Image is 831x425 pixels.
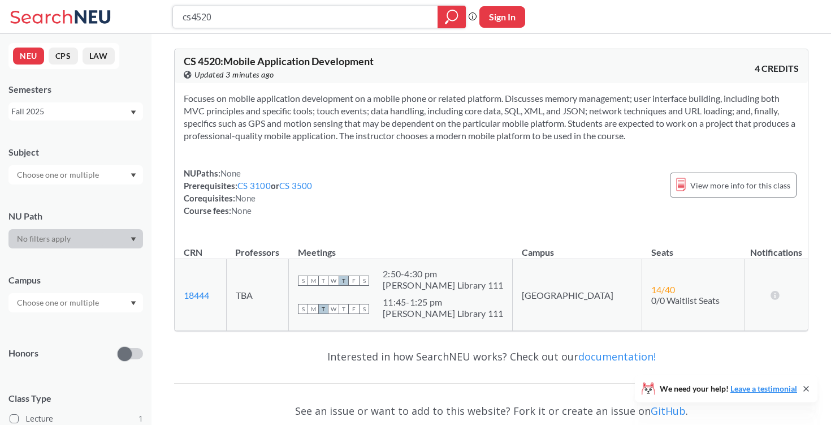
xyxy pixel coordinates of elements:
div: Semesters [8,83,143,96]
div: Campus [8,274,143,286]
th: Campus [513,235,642,259]
div: 2:50 - 4:30 pm [383,268,503,280]
span: S [298,304,308,314]
td: TBA [226,259,288,331]
span: Class Type [8,392,143,405]
span: T [339,304,349,314]
span: T [318,304,328,314]
input: Choose one or multiple [11,168,106,182]
span: W [328,276,339,286]
svg: Dropdown arrow [131,173,136,178]
a: Leave a testimonial [730,384,797,393]
div: NUPaths: Prerequisites: or Corequisites: Course fees: [184,167,313,217]
span: 1 [138,413,143,425]
span: S [359,276,369,286]
div: 11:45 - 1:25 pm [383,297,503,308]
svg: Dropdown arrow [131,237,136,242]
span: W [328,304,339,314]
th: Seats [642,235,745,259]
span: 4 CREDITS [755,62,799,75]
span: T [318,276,328,286]
svg: Dropdown arrow [131,301,136,306]
div: Fall 2025 [11,105,129,118]
div: [PERSON_NAME] Library 111 [383,308,503,319]
span: M [308,276,318,286]
span: We need your help! [660,385,797,393]
span: 0/0 Waitlist Seats [651,295,720,306]
th: Notifications [745,235,808,259]
span: 14 / 40 [651,284,675,295]
a: CS 3500 [279,181,313,191]
input: Class, professor, course number, "phrase" [181,7,430,27]
a: CS 3100 [237,181,271,191]
div: [PERSON_NAME] Library 111 [383,280,503,291]
button: NEU [13,48,44,65]
a: documentation! [578,350,656,363]
th: Professors [226,235,288,259]
svg: Dropdown arrow [131,110,136,115]
span: Updated 3 minutes ago [194,68,274,81]
p: Honors [8,347,38,360]
div: Interested in how SearchNEU works? Check out our [174,340,808,373]
td: [GEOGRAPHIC_DATA] [513,259,642,331]
div: NU Path [8,210,143,222]
span: S [359,304,369,314]
span: None [220,168,241,178]
span: M [308,304,318,314]
span: CS 4520 : Mobile Application Development [184,55,374,67]
svg: magnifying glass [445,9,458,25]
div: Dropdown arrow [8,229,143,248]
span: T [339,276,349,286]
button: Sign In [479,6,525,28]
button: LAW [83,48,115,65]
div: Dropdown arrow [8,165,143,184]
span: None [235,193,256,203]
a: GitHub [651,404,686,418]
div: magnifying glass [438,6,466,28]
a: 18444 [184,290,209,300]
th: Meetings [289,235,513,259]
input: Choose one or multiple [11,296,106,310]
div: CRN [184,246,202,259]
button: CPS [49,48,78,65]
section: Focuses on mobile application development on a mobile phone or related platform. Discusses memory... [184,92,799,142]
div: Fall 2025Dropdown arrow [8,102,143,121]
span: View more info for this class [690,178,790,192]
span: S [298,276,308,286]
div: Dropdown arrow [8,293,143,312]
span: F [349,304,359,314]
span: None [231,205,252,216]
span: F [349,276,359,286]
div: Subject [8,146,143,158]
